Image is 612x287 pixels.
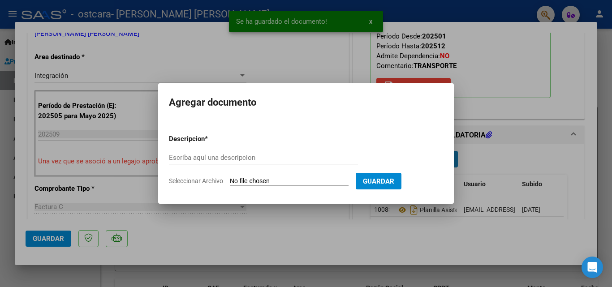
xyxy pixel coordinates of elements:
[582,257,603,278] div: Open Intercom Messenger
[363,177,394,185] span: Guardar
[169,177,223,184] span: Seleccionar Archivo
[169,94,443,111] h2: Agregar documento
[356,173,401,189] button: Guardar
[169,134,251,144] p: Descripcion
